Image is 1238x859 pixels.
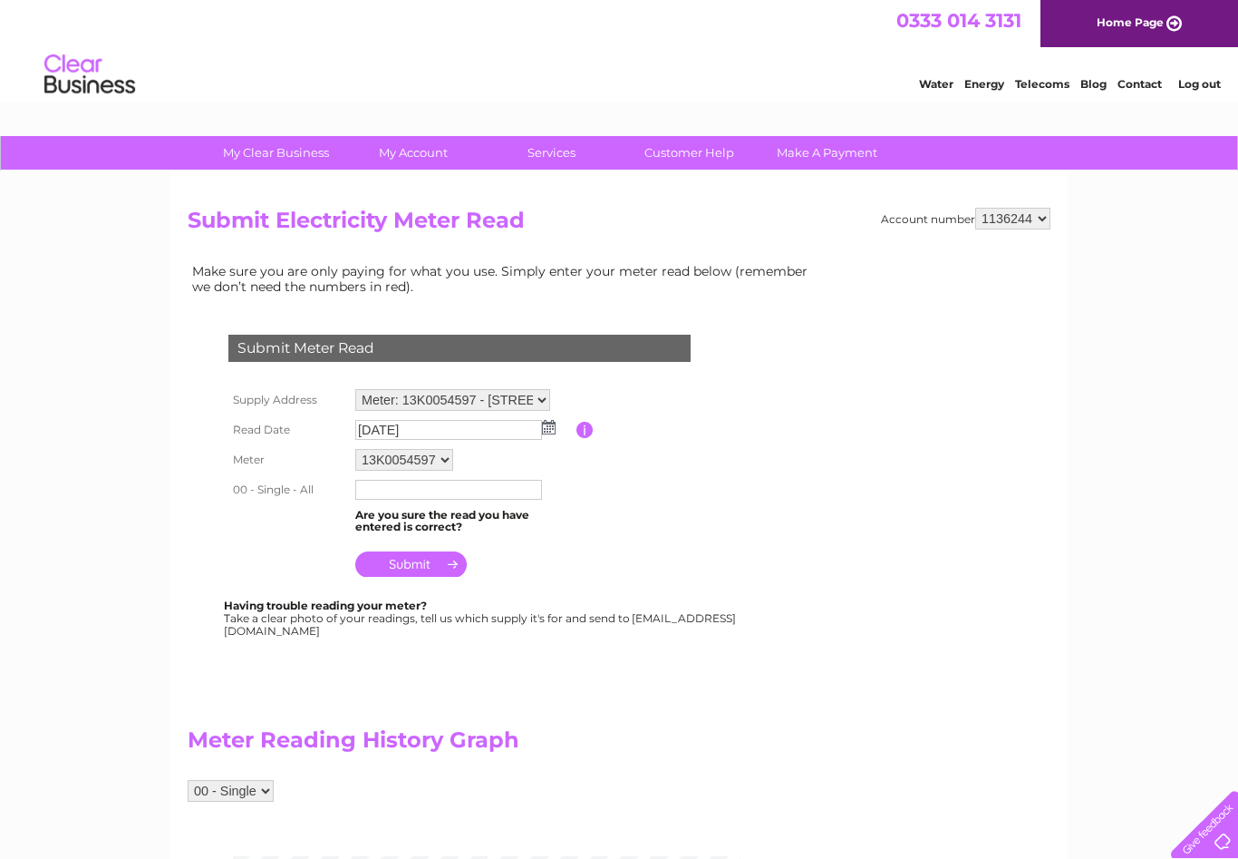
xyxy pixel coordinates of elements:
[1015,77,1069,91] a: Telecoms
[896,9,1021,32] a: 0333 014 3131
[614,136,764,170] a: Customer Help
[201,136,351,170] a: My Clear Business
[881,208,1050,229] div: Account number
[224,385,351,415] th: Supply Address
[192,10,1049,88] div: Clear Business is a trading name of Verastar Limited (registered in [GEOGRAPHIC_DATA] No. 3667643...
[224,444,351,475] th: Meter
[44,47,136,102] img: logo.png
[188,259,822,298] td: Make sure you are only paying for what you use. Simply enter your meter read below (remember we d...
[188,208,1050,242] h2: Submit Electricity Meter Read
[339,136,488,170] a: My Account
[542,420,556,434] img: ...
[351,504,576,539] td: Are you sure the read you have entered is correct?
[477,136,626,170] a: Services
[224,599,427,612] b: Having trouble reading your meter?
[964,77,1004,91] a: Energy
[1117,77,1162,91] a: Contact
[224,415,351,444] th: Read Date
[224,475,351,504] th: 00 - Single - All
[228,335,691,362] div: Submit Meter Read
[188,727,822,762] h2: Meter Reading History Graph
[355,552,467,577] input: Submit
[1080,77,1107,91] a: Blog
[1178,77,1221,91] a: Log out
[576,422,594,438] input: Information
[919,77,953,91] a: Water
[224,600,739,637] div: Take a clear photo of your readings, tell us which supply it's for and send to [EMAIL_ADDRESS][DO...
[752,136,902,170] a: Make A Payment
